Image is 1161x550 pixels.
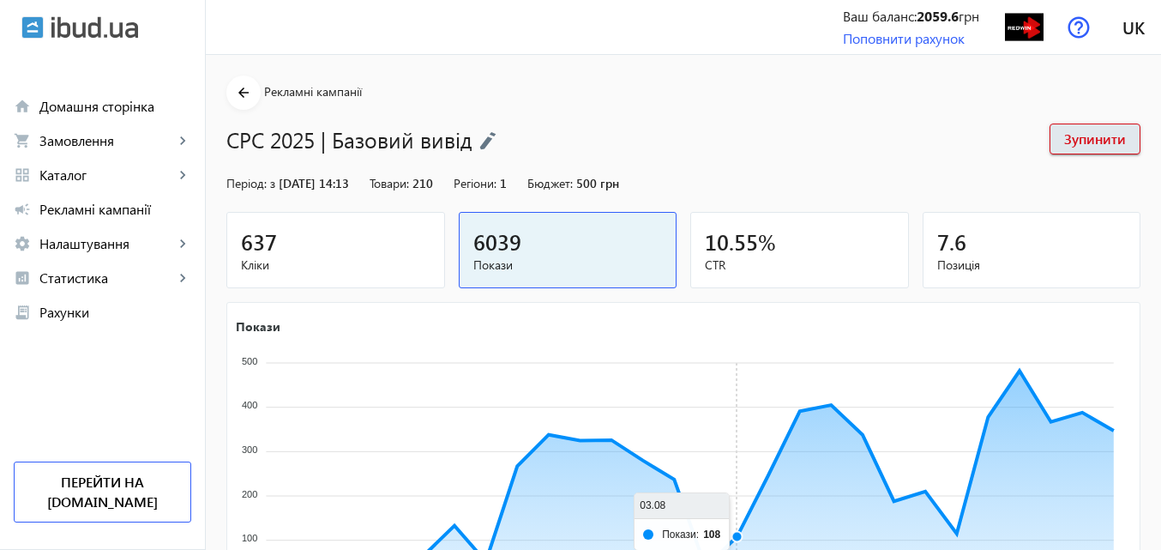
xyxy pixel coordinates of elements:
[174,235,191,252] mat-icon: keyboard_arrow_right
[39,235,174,252] span: Налаштування
[473,227,521,256] span: 6039
[14,304,31,321] mat-icon: receipt_long
[51,16,138,39] img: ibud_text.svg
[1068,16,1090,39] img: help.svg
[279,175,349,191] span: [DATE] 14:13
[14,132,31,149] mat-icon: shopping_cart
[264,83,362,100] span: Рекламні кампанії
[412,175,433,191] span: 210
[39,166,174,184] span: Каталог
[39,304,191,321] span: Рахунки
[1005,8,1044,46] img: 3701604f6f35676164798307661227-1f7e7cced2.png
[242,444,257,455] tspan: 300
[242,488,257,499] tspan: 200
[14,201,31,218] mat-icon: campaign
[454,175,496,191] span: Регіони:
[242,400,257,410] tspan: 400
[937,257,1127,274] span: Позиція
[14,269,31,287] mat-icon: analytics
[843,7,979,26] div: Ваш баланс: грн
[370,175,409,191] span: Товари:
[14,166,31,184] mat-icon: grid_view
[1122,16,1145,38] span: uk
[500,175,507,191] span: 1
[843,29,965,47] a: Поповнити рахунок
[14,98,31,115] mat-icon: home
[937,227,966,256] span: 7.6
[226,175,275,191] span: Період: з
[174,166,191,184] mat-icon: keyboard_arrow_right
[241,227,277,256] span: 637
[14,462,191,523] a: Перейти на [DOMAIN_NAME]
[174,132,191,149] mat-icon: keyboard_arrow_right
[1064,130,1126,148] span: Зупинити
[705,257,894,274] span: CTR
[1050,124,1140,154] button: Зупинити
[236,317,280,334] text: Покази
[473,257,663,274] span: Покази
[758,227,776,256] span: %
[226,124,1032,154] h1: CPC 2025 | Базовий вивід
[242,355,257,366] tspan: 500
[242,533,257,543] tspan: 100
[241,257,430,274] span: Кліки
[39,201,191,218] span: Рекламні кампанії
[39,269,174,287] span: Статистика
[21,16,44,39] img: ibud.svg
[14,235,31,252] mat-icon: settings
[576,175,619,191] span: 500 грн
[39,98,191,115] span: Домашня сторінка
[233,82,255,104] mat-icon: arrow_back
[917,7,959,25] b: 2059.6
[39,132,174,149] span: Замовлення
[527,175,573,191] span: Бюджет:
[705,227,758,256] span: 10.55
[174,269,191,287] mat-icon: keyboard_arrow_right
